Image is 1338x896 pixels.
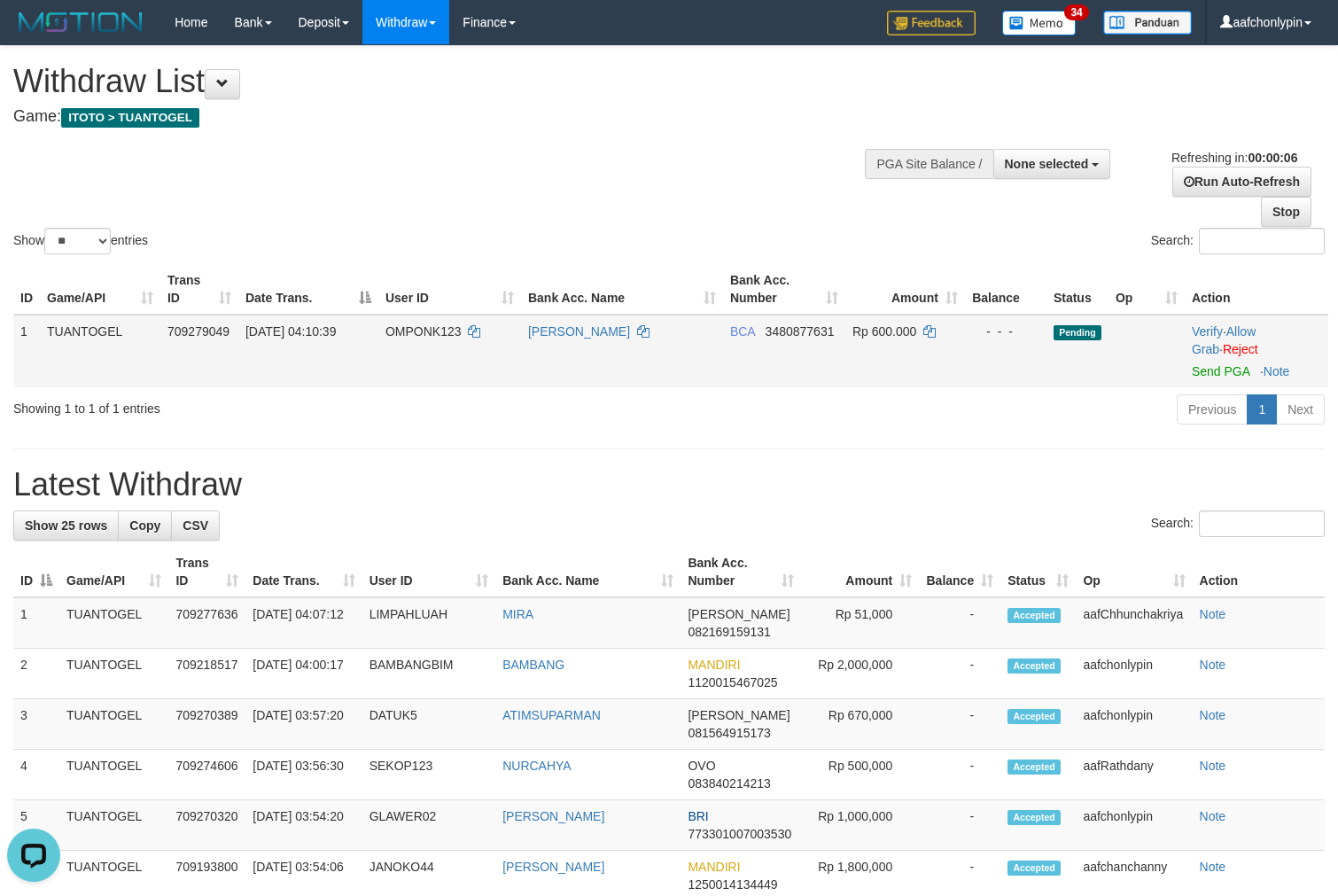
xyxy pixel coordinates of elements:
span: 34 [1064,4,1088,20]
th: Bank Acc. Name: activate to sort column ascending [495,547,681,597]
span: OMPONK123 [385,324,462,339]
td: 4 [13,750,59,800]
a: Send PGA [1192,364,1249,378]
label: Search: [1151,228,1325,254]
th: Bank Acc. Number: activate to sort column ascending [681,547,801,597]
td: aafRathdany [1076,750,1192,800]
td: aafchonlypin [1076,699,1192,750]
th: Amount: activate to sort column ascending [845,264,965,315]
span: Copy 081564915173 to clipboard [688,726,770,740]
a: Run Auto-Refresh [1172,167,1311,197]
td: - [919,649,1000,699]
th: Status [1046,264,1109,315]
a: NURCAHYA [502,759,572,773]
td: [DATE] 03:56:30 [245,750,362,800]
th: Game/API: activate to sort column ascending [59,547,168,597]
th: User ID: activate to sort column ascending [362,547,496,597]
td: TUANTOGEL [40,315,160,387]
span: Accepted [1007,760,1061,775]
span: Copy 082169159131 to clipboard [688,625,770,639]
span: Copy 1250014134449 to clipboard [688,877,777,892]
td: - [919,699,1000,750]
div: - - - [972,323,1039,340]
td: [DATE] 03:54:20 [245,800,362,851]
span: Show 25 rows [25,518,107,533]
span: MANDIRI [688,658,740,672]
td: aafChhunchakriya [1076,597,1192,649]
span: Copy [129,518,160,533]
th: Action [1185,264,1328,315]
a: Note [1200,607,1226,621]
td: [DATE] 04:00:17 [245,649,362,699]
h1: Withdraw List [13,64,875,99]
input: Search: [1199,510,1325,537]
a: MIRA [502,607,533,621]
span: Copy 773301007003530 to clipboard [688,827,791,841]
td: 5 [13,800,59,851]
span: Copy 1120015467025 to clipboard [688,675,777,690]
a: [PERSON_NAME] [502,809,604,823]
button: Open LiveChat chat widget [7,7,60,60]
th: Balance [965,264,1046,315]
td: GLAWER02 [362,800,496,851]
th: Amount: activate to sort column ascending [801,547,919,597]
th: ID [13,264,40,315]
a: [PERSON_NAME] [502,860,604,874]
img: Feedback.jpg [887,11,976,35]
select: Showentries [44,228,111,254]
span: BRI [688,809,708,823]
a: Reject [1223,342,1258,356]
td: 709270389 [168,699,245,750]
th: Op: activate to sort column ascending [1109,264,1185,315]
td: 709218517 [168,649,245,699]
span: CSV [183,518,208,533]
th: Action [1193,547,1325,597]
a: Note [1200,809,1226,823]
td: 709270320 [168,800,245,851]
th: ID: activate to sort column descending [13,547,59,597]
span: Accepted [1007,861,1061,876]
h4: Game: [13,108,875,126]
td: · · [1185,315,1328,387]
span: Rp 600.000 [852,324,916,339]
a: Note [1200,708,1226,722]
td: 3 [13,699,59,750]
td: - [919,800,1000,851]
a: Note [1264,364,1290,378]
span: Accepted [1007,658,1061,674]
th: Trans ID: activate to sort column ascending [160,264,238,315]
a: Note [1200,860,1226,874]
td: Rp 2,000,000 [801,649,919,699]
h1: Latest Withdraw [13,467,1325,503]
div: Showing 1 to 1 of 1 entries [13,393,544,417]
span: [DATE] 04:10:39 [245,324,336,339]
input: Search: [1199,228,1325,254]
td: SEKOP123 [362,750,496,800]
span: BCA [730,324,755,339]
a: CSV [171,510,220,541]
span: Copy 3480877631 to clipboard [766,324,835,339]
th: Trans ID: activate to sort column ascending [168,547,245,597]
span: [PERSON_NAME] [688,607,790,621]
a: Copy [118,510,172,541]
th: Bank Acc. Number: activate to sort column ascending [723,264,845,315]
td: LIMPAHLUAH [362,597,496,649]
td: TUANTOGEL [59,597,168,649]
td: 1 [13,597,59,649]
span: Pending [1054,325,1101,340]
a: Verify [1192,324,1223,339]
span: 709279049 [167,324,229,339]
a: Next [1276,394,1325,425]
td: 709277636 [168,597,245,649]
a: Previous [1177,394,1248,425]
th: Game/API: activate to sort column ascending [40,264,160,315]
td: TUANTOGEL [59,649,168,699]
a: ATIMSUPARMAN [502,708,601,722]
td: Rp 670,000 [801,699,919,750]
th: Status: activate to sort column ascending [1000,547,1076,597]
td: - [919,750,1000,800]
td: [DATE] 04:07:12 [245,597,362,649]
td: 1 [13,315,40,387]
img: Button%20Memo.svg [1002,11,1077,35]
td: Rp 51,000 [801,597,919,649]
